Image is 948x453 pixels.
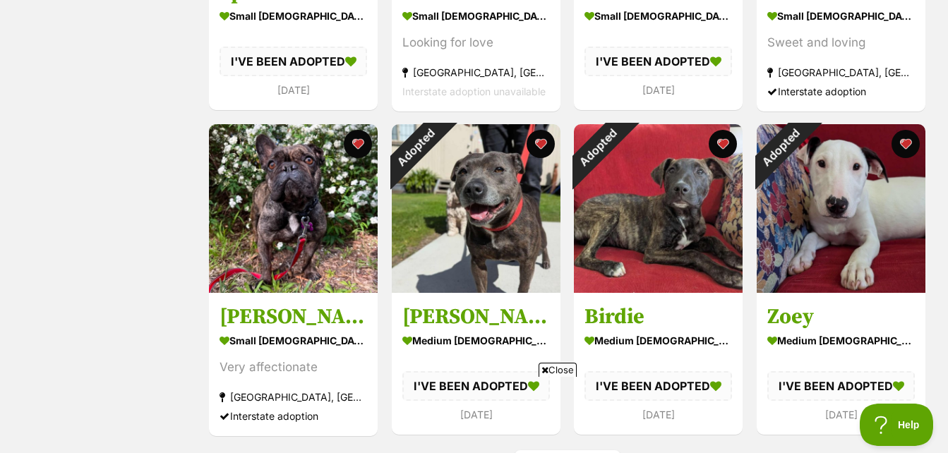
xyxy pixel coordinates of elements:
[209,293,378,436] a: [PERSON_NAME] small [DEMOGRAPHIC_DATA] Dog Very affectionate [GEOGRAPHIC_DATA], [GEOGRAPHIC_DATA]...
[556,106,640,190] div: Adopted
[767,371,915,401] div: I'VE BEEN ADOPTED
[220,358,367,377] div: Very affectionate
[757,293,925,435] a: Zoey medium [DEMOGRAPHIC_DATA] Dog I'VE BEEN ADOPTED [DATE] favourite
[220,80,367,99] div: [DATE]
[220,303,367,330] h3: [PERSON_NAME]
[892,130,920,158] button: favourite
[402,303,550,330] h3: [PERSON_NAME]
[584,303,732,330] h3: Birdie
[402,32,550,52] div: Looking for love
[217,382,731,446] iframe: Advertisement
[767,5,915,25] div: small [DEMOGRAPHIC_DATA] Dog
[709,130,738,158] button: favourite
[584,371,732,401] div: I'VE BEEN ADOPTED
[402,5,550,25] div: small [DEMOGRAPHIC_DATA] Dog
[767,406,915,425] div: [DATE]
[392,124,560,293] img: Narla
[767,330,915,351] div: medium [DEMOGRAPHIC_DATA] Dog
[574,124,743,293] img: Birdie
[584,80,732,99] div: [DATE]
[574,282,743,296] a: Adopted
[402,62,550,81] div: [GEOGRAPHIC_DATA], [GEOGRAPHIC_DATA]
[767,303,915,330] h3: Zoey
[373,106,457,190] div: Adopted
[402,330,550,351] div: medium [DEMOGRAPHIC_DATA] Dog
[539,363,577,377] span: Close
[584,46,732,75] div: I'VE BEEN ADOPTED
[574,293,743,435] a: Birdie medium [DEMOGRAPHIC_DATA] Dog I'VE BEEN ADOPTED [DATE] favourite
[757,124,925,293] img: Zoey
[527,130,555,158] button: favourite
[344,130,373,158] button: favourite
[860,404,934,446] iframe: Help Scout Beacon - Open
[767,62,915,81] div: [GEOGRAPHIC_DATA], [GEOGRAPHIC_DATA]
[220,46,367,75] div: I'VE BEEN ADOPTED
[402,85,546,97] span: Interstate adoption unavailable
[584,5,732,25] div: small [DEMOGRAPHIC_DATA] Dog
[767,81,915,100] div: Interstate adoption
[767,32,915,52] div: Sweet and loving
[738,106,822,190] div: Adopted
[220,5,367,25] div: small [DEMOGRAPHIC_DATA] Dog
[220,330,367,351] div: small [DEMOGRAPHIC_DATA] Dog
[209,124,378,293] img: Harley Quinn
[584,330,732,351] div: medium [DEMOGRAPHIC_DATA] Dog
[757,282,925,296] a: Adopted
[392,293,560,435] a: [PERSON_NAME] medium [DEMOGRAPHIC_DATA] Dog I'VE BEEN ADOPTED [DATE] favourite
[392,282,560,296] a: Adopted
[402,371,550,401] div: I'VE BEEN ADOPTED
